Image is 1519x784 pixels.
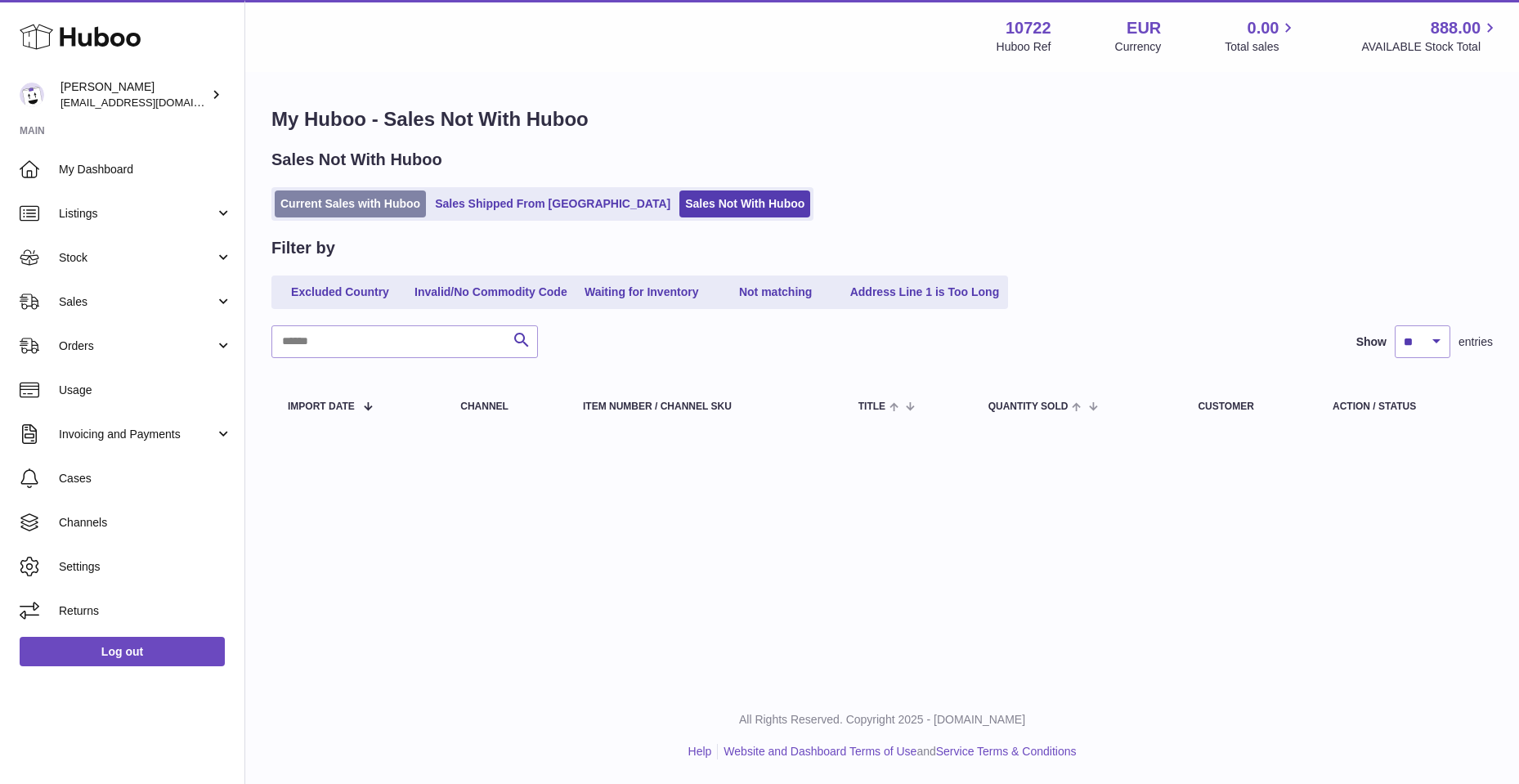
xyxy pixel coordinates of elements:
[20,83,44,107] img: sales@plantcaretools.com
[59,559,232,575] span: Settings
[20,637,225,666] a: Log out
[997,39,1051,55] div: Huboo Ref
[271,149,442,171] h2: Sales Not With Huboo
[1361,39,1499,55] span: AVAILABLE Stock Total
[724,745,916,758] a: Website and Dashboard Terms of Use
[59,294,215,310] span: Sales
[288,401,355,412] span: Import date
[59,206,215,222] span: Listings
[271,106,1493,132] h1: My Huboo - Sales Not With Huboo
[59,162,232,177] span: My Dashboard
[275,279,406,306] a: Excluded Country
[718,744,1076,759] li: and
[576,279,707,306] a: Waiting for Inventory
[688,745,712,758] a: Help
[1225,39,1297,55] span: Total sales
[1198,401,1300,412] div: Customer
[710,279,841,306] a: Not matching
[1356,334,1387,350] label: Show
[1333,401,1476,412] div: Action / Status
[1459,334,1493,350] span: entries
[679,190,810,217] a: Sales Not With Huboo
[858,401,885,412] span: Title
[1361,17,1499,55] a: 888.00 AVAILABLE Stock Total
[409,279,573,306] a: Invalid/No Commodity Code
[275,190,426,217] a: Current Sales with Huboo
[59,383,232,398] span: Usage
[1225,17,1297,55] a: 0.00 Total sales
[59,338,215,354] span: Orders
[59,427,215,442] span: Invoicing and Payments
[583,401,826,412] div: Item Number / Channel SKU
[59,603,232,619] span: Returns
[936,745,1077,758] a: Service Terms & Conditions
[988,401,1069,412] span: Quantity Sold
[60,79,208,110] div: [PERSON_NAME]
[1127,17,1161,39] strong: EUR
[60,96,240,109] span: [EMAIL_ADDRESS][DOMAIN_NAME]
[271,237,335,259] h2: Filter by
[1115,39,1162,55] div: Currency
[59,471,232,486] span: Cases
[1006,17,1051,39] strong: 10722
[59,515,232,531] span: Channels
[845,279,1006,306] a: Address Line 1 is Too Long
[1431,17,1481,39] span: 888.00
[258,712,1506,728] p: All Rights Reserved. Copyright 2025 - [DOMAIN_NAME]
[1248,17,1279,39] span: 0.00
[59,250,215,266] span: Stock
[429,190,676,217] a: Sales Shipped From [GEOGRAPHIC_DATA]
[460,401,550,412] div: Channel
